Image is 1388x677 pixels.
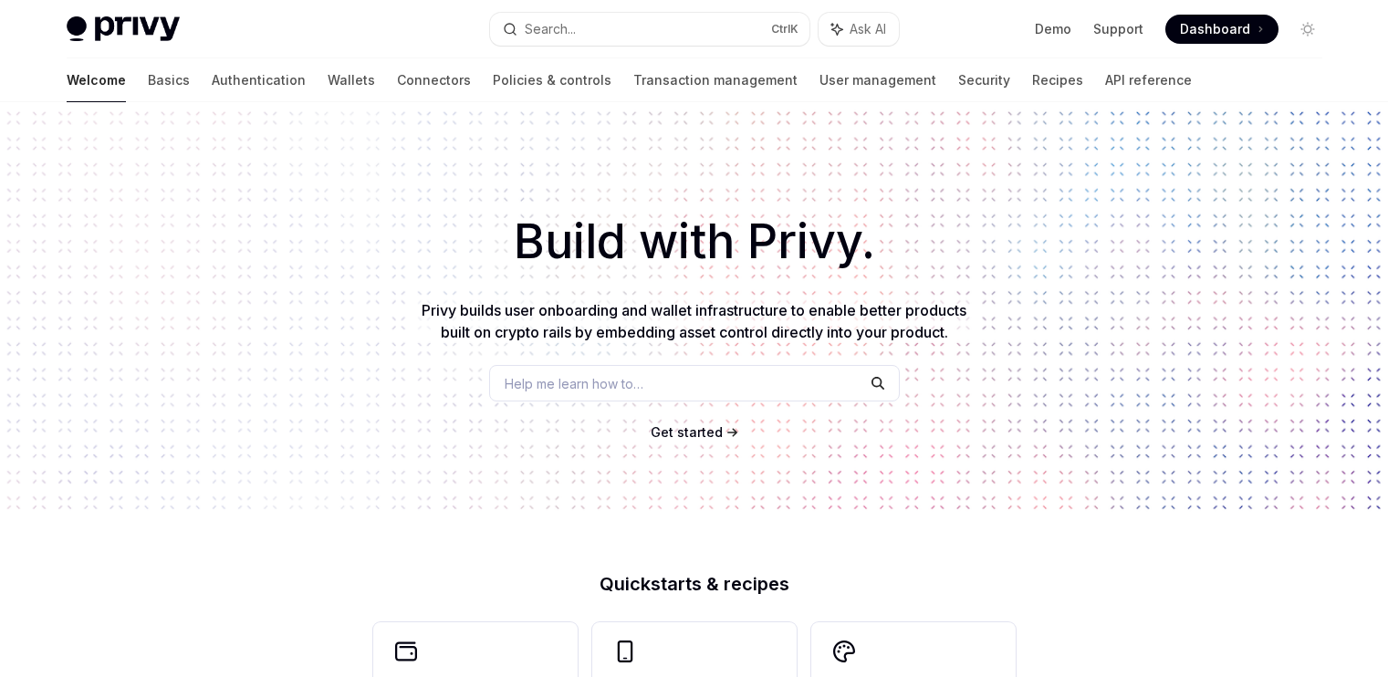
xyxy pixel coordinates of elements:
span: Dashboard [1180,20,1250,38]
div: Search... [525,18,576,40]
span: Ask AI [850,20,886,38]
a: Connectors [397,58,471,102]
a: Dashboard [1165,15,1278,44]
a: Wallets [328,58,375,102]
a: Welcome [67,58,126,102]
span: Help me learn how to… [505,374,643,393]
span: Get started [651,424,723,440]
a: Support [1093,20,1143,38]
span: Privy builds user onboarding and wallet infrastructure to enable better products built on crypto ... [422,301,966,341]
a: Basics [148,58,190,102]
a: Recipes [1032,58,1083,102]
a: Transaction management [633,58,798,102]
h1: Build with Privy. [29,206,1359,277]
span: Ctrl K [771,22,798,36]
a: Authentication [212,58,306,102]
h2: Quickstarts & recipes [373,575,1016,593]
img: light logo [67,16,180,42]
a: User management [819,58,936,102]
a: Demo [1035,20,1071,38]
a: Security [958,58,1010,102]
a: Get started [651,423,723,442]
a: API reference [1105,58,1192,102]
button: Toggle dark mode [1293,15,1322,44]
a: Policies & controls [493,58,611,102]
button: Search...CtrlK [490,13,809,46]
button: Ask AI [819,13,899,46]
